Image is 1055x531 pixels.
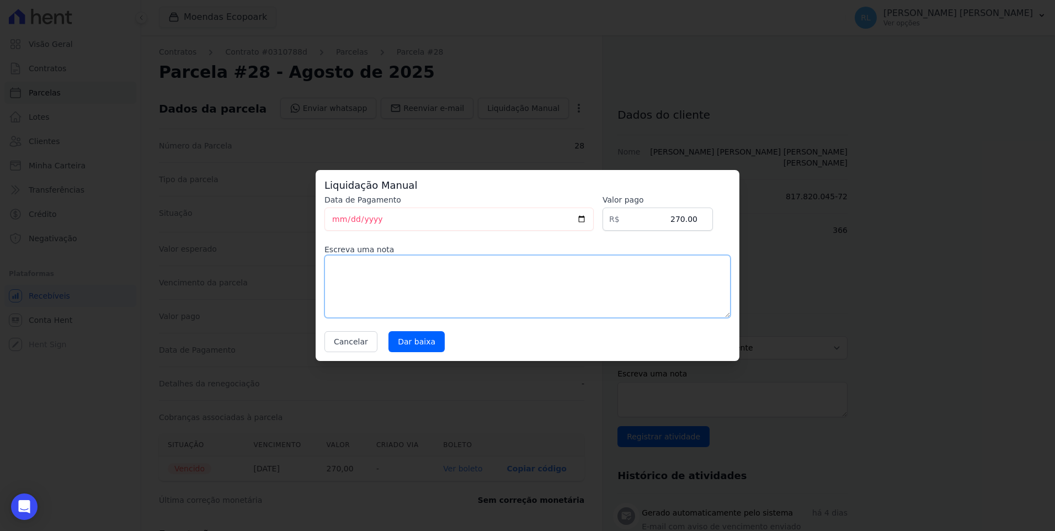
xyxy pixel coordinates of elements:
input: Dar baixa [388,331,445,352]
label: Data de Pagamento [324,194,594,205]
div: Open Intercom Messenger [11,493,38,520]
h3: Liquidação Manual [324,179,731,192]
label: Valor pago [603,194,713,205]
button: Cancelar [324,331,377,352]
label: Escreva uma nota [324,244,731,255]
